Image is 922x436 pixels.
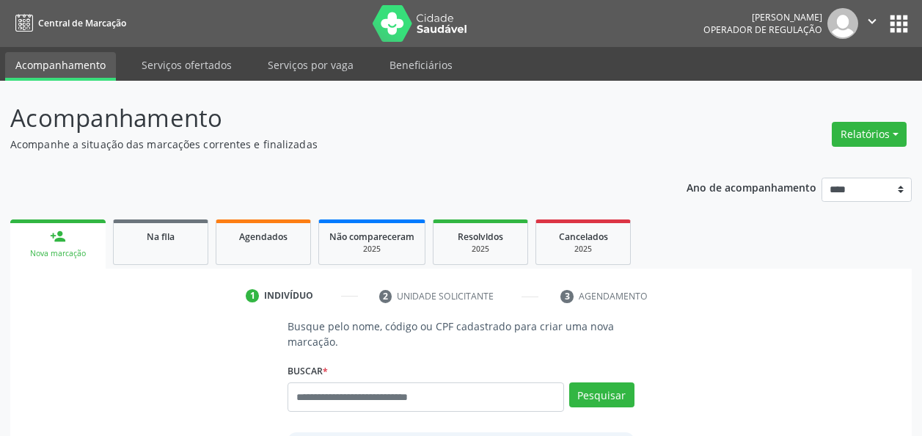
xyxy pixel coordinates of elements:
[131,52,242,78] a: Serviços ofertados
[559,230,608,243] span: Cancelados
[886,11,912,37] button: apps
[458,230,503,243] span: Resolvidos
[703,11,822,23] div: [PERSON_NAME]
[703,23,822,36] span: Operador de regulação
[264,289,313,302] div: Indivíduo
[444,244,517,255] div: 2025
[10,100,641,137] p: Acompanhamento
[38,17,126,29] span: Central de Marcação
[50,228,66,244] div: person_add
[864,13,880,29] i: 
[546,244,620,255] div: 2025
[379,52,463,78] a: Beneficiários
[246,289,259,302] div: 1
[10,11,126,35] a: Central de Marcação
[21,248,95,259] div: Nova marcação
[5,52,116,81] a: Acompanhamento
[257,52,364,78] a: Serviços por vaga
[832,122,907,147] button: Relatórios
[569,382,634,407] button: Pesquisar
[288,360,328,382] label: Buscar
[858,8,886,39] button: 
[687,178,816,196] p: Ano de acompanhamento
[147,230,175,243] span: Na fila
[10,137,641,152] p: Acompanhe a situação das marcações correntes e finalizadas
[827,8,858,39] img: img
[329,244,414,255] div: 2025
[329,230,414,243] span: Não compareceram
[239,230,288,243] span: Agendados
[288,319,634,349] p: Busque pelo nome, código ou CPF cadastrado para criar uma nova marcação.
